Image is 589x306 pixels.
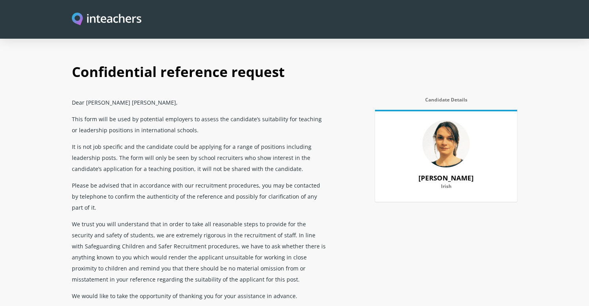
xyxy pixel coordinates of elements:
[72,111,328,138] p: This form will be used by potential employers to assess the candidate’s suitability for teaching ...
[418,173,474,182] strong: [PERSON_NAME]
[72,287,328,304] p: We would like to take the opportunity of thanking you for your assistance in advance.
[72,216,328,287] p: We trust you will understand that in order to take all reasonable steps to provide for the securi...
[72,13,141,26] a: Visit this site's homepage
[422,120,470,167] img: 79725
[72,138,328,177] p: It is not job specific and the candidate could be applying for a range of positions including lea...
[72,13,141,26] img: Inteachers
[72,177,328,216] p: Please be advised that in accordance with our recruitment procedures, you may be contacted by tel...
[72,94,328,111] p: Dear [PERSON_NAME] [PERSON_NAME],
[385,184,508,194] label: Irish
[72,55,517,94] h1: Confidential reference request
[375,97,517,107] label: Candidate Details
